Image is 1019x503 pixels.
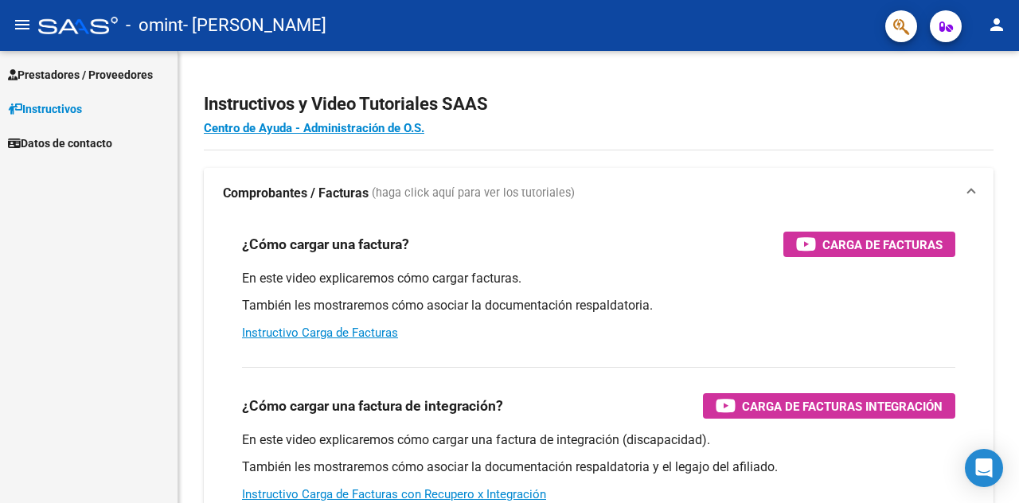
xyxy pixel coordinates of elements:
span: (haga click aquí para ver los tutoriales) [372,185,575,202]
span: Carga de Facturas Integración [742,396,943,416]
strong: Comprobantes / Facturas [223,185,369,202]
button: Carga de Facturas Integración [703,393,955,419]
h3: ¿Cómo cargar una factura? [242,233,409,255]
span: - [PERSON_NAME] [183,8,326,43]
span: Carga de Facturas [822,235,943,255]
a: Instructivo Carga de Facturas con Recupero x Integración [242,487,546,501]
p: También les mostraremos cómo asociar la documentación respaldatoria. [242,297,955,314]
p: También les mostraremos cómo asociar la documentación respaldatoria y el legajo del afiliado. [242,458,955,476]
div: Open Intercom Messenger [965,449,1003,487]
h3: ¿Cómo cargar una factura de integración? [242,395,503,417]
p: En este video explicaremos cómo cargar facturas. [242,270,955,287]
span: Instructivos [8,100,82,118]
p: En este video explicaremos cómo cargar una factura de integración (discapacidad). [242,431,955,449]
mat-icon: person [987,15,1006,34]
span: Prestadores / Proveedores [8,66,153,84]
a: Centro de Ayuda - Administración de O.S. [204,121,424,135]
span: Datos de contacto [8,135,112,152]
a: Instructivo Carga de Facturas [242,326,398,340]
h2: Instructivos y Video Tutoriales SAAS [204,89,994,119]
button: Carga de Facturas [783,232,955,257]
span: - omint [126,8,183,43]
mat-expansion-panel-header: Comprobantes / Facturas (haga click aquí para ver los tutoriales) [204,168,994,219]
mat-icon: menu [13,15,32,34]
